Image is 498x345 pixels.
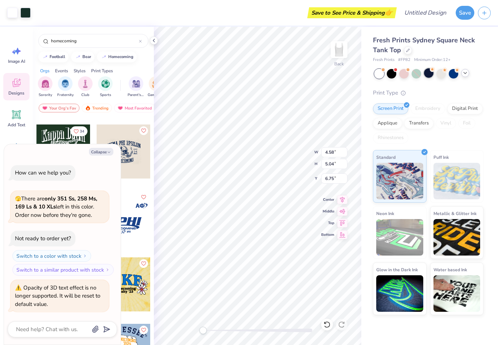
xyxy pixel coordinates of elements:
span: 34 [80,130,84,133]
div: Styles [74,68,86,74]
div: Save to See Price & Shipping [309,7,395,18]
button: Save [456,6,474,20]
span: Parent's Weekend [128,92,144,98]
img: trend_line.gif [101,55,107,59]
div: Transfers [404,118,433,129]
img: Glow in the Dark Ink [376,275,423,312]
button: Switch to a color with stock [12,250,91,262]
img: Puff Ink [433,163,481,199]
span: Minimum Order: 12 + [414,57,451,63]
img: most_fav.gif [117,106,123,111]
span: Bottom [321,232,334,238]
span: Water based Ink [433,266,467,273]
div: filter for Parent's Weekend [128,76,144,98]
span: Fresh Prints [373,57,394,63]
span: Metallic & Glitter Ink [433,210,476,217]
div: Embroidery [411,103,445,114]
strong: only 351 Ss, 258 Ms, 169 Ls & 10 XLs [15,195,97,211]
div: Applique [373,118,402,129]
span: Standard [376,153,396,161]
button: bear [71,51,94,62]
span: 👉 [385,8,393,17]
div: Not ready to order yet? [15,235,71,242]
span: Middle [321,208,334,214]
span: Fraternity [57,92,74,98]
div: Rhinestones [373,133,408,143]
button: Collapse [89,148,113,156]
img: Club Image [81,80,89,88]
div: filter for Fraternity [57,76,74,98]
button: filter button [57,76,74,98]
button: filter button [38,76,52,98]
div: Your Org's Fav [39,104,79,112]
div: Accessibility label [199,327,207,334]
button: filter button [98,76,113,98]
div: Print Type [373,89,483,97]
img: trend_line.gif [75,55,81,59]
div: Most Favorited [114,104,155,112]
div: homecoming [108,55,133,59]
div: Print Types [91,68,113,74]
img: Back [332,42,346,57]
div: How can we help you? [15,169,71,176]
img: Parent's Weekend Image [132,80,140,88]
span: Glow in the Dark Ink [376,266,418,273]
button: Like [139,259,148,268]
img: Fraternity Image [61,80,69,88]
span: There are left in this color. Order now before they're gone. [15,195,97,219]
span: Game Day [148,92,164,98]
button: Switch to a similar product with stock [12,264,114,276]
span: Add Text [8,122,25,128]
div: Opacity of 3D text effect is no longer supported. It will be reset to default value. [15,284,105,308]
div: Orgs [40,68,50,74]
img: Switch to a similar product with stock [105,268,110,272]
button: Like [70,126,87,136]
span: Neon Ink [376,210,394,217]
div: Foil [458,118,475,129]
span: Designs [8,90,24,96]
span: Club [81,92,89,98]
div: Screen Print [373,103,408,114]
span: Fresh Prints Sydney Square Neck Tank Top [373,36,475,54]
div: filter for Game Day [148,76,164,98]
span: Sorority [39,92,52,98]
button: Like [139,126,148,135]
img: Water based Ink [433,275,481,312]
div: Vinyl [436,118,456,129]
input: Untitled Design [398,5,452,20]
div: filter for Club [78,76,93,98]
div: filter for Sports [98,76,113,98]
span: Puff Ink [433,153,449,161]
span: Image AI [8,58,25,64]
span: Top [321,220,334,226]
img: Metallic & Glitter Ink [433,219,481,256]
button: filter button [78,76,93,98]
div: filter for Sorority [38,76,52,98]
div: Events [55,68,68,74]
img: Switch to a color with stock [83,254,87,258]
button: filter button [128,76,144,98]
img: Game Day Image [152,80,160,88]
span: Sports [100,92,111,98]
img: Neon Ink [376,219,423,256]
button: Like [139,193,148,202]
input: Try "Alpha" [50,37,139,45]
div: Trending [82,104,112,112]
span: # FP82 [398,57,411,63]
div: football [50,55,65,59]
span: Center [321,197,334,203]
img: Standard [376,163,423,199]
button: homecoming [97,51,137,62]
div: bear [82,55,91,59]
div: Back [334,61,344,67]
div: Digital Print [447,103,483,114]
img: Sports Image [101,80,110,88]
img: Sorority Image [41,80,50,88]
button: filter button [148,76,164,98]
img: trending.gif [85,106,91,111]
img: trend_line.gif [42,55,48,59]
span: 🫣 [15,195,21,202]
img: most_fav.gif [42,106,48,111]
button: football [38,51,69,62]
button: Like [139,326,148,334]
